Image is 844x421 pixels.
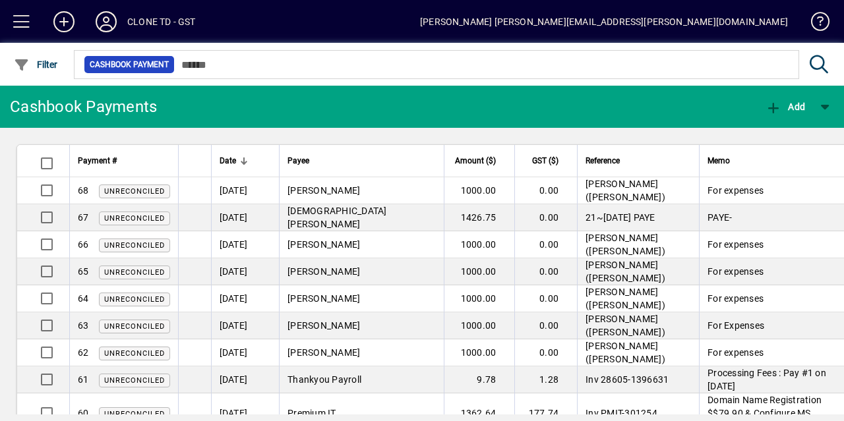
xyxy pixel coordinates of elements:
span: For expenses [708,266,764,277]
span: Thankyou Payroll [287,374,361,385]
span: [PERSON_NAME] ([PERSON_NAME]) [586,260,665,283]
td: 1426.75 [444,204,514,231]
td: [DATE] [211,339,280,366]
span: [PERSON_NAME] ([PERSON_NAME]) [586,314,665,337]
td: [DATE] [211,366,280,393]
td: 0.00 [514,339,577,366]
td: [DATE] [211,258,280,285]
td: 0.00 [514,177,577,204]
td: 1000.00 [444,231,514,258]
span: Premium IT [287,408,336,418]
span: [DEMOGRAPHIC_DATA][PERSON_NAME] [287,206,387,229]
td: [DATE] [211,231,280,258]
span: Payment # [78,154,117,168]
span: Unreconciled [104,214,165,223]
span: For expenses [708,293,764,304]
span: Cashbook Payment [90,58,169,71]
div: Memo [708,154,843,168]
div: Reference [586,154,691,168]
span: [PERSON_NAME] ([PERSON_NAME]) [586,341,665,364]
td: 0.00 [514,231,577,258]
span: [PERSON_NAME] [287,347,360,358]
a: Knowledge Base [801,3,828,45]
span: [PERSON_NAME] [287,239,360,250]
span: [PERSON_NAME] ([PERSON_NAME]) [586,179,665,202]
span: For expenses [708,185,764,196]
div: [PERSON_NAME] [PERSON_NAME][EMAIL_ADDRESS][PERSON_NAME][DOMAIN_NAME] [420,11,788,32]
span: [PERSON_NAME] [287,266,360,277]
span: [PERSON_NAME] [287,293,360,304]
span: Unreconciled [104,410,165,418]
div: GST ($) [523,154,570,168]
td: 1000.00 [444,285,514,312]
td: [DATE] [211,177,280,204]
button: Filter [11,53,61,76]
td: 0.00 [514,258,577,285]
td: 1000.00 [444,177,514,204]
span: 66 [78,239,89,250]
td: 1.28 [514,366,577,393]
span: Processing Fees : Pay #1 on [DATE] [708,368,826,391]
span: Date [220,154,236,168]
span: 60 [78,408,89,418]
td: 0.00 [514,204,577,231]
span: PAYE- [708,212,732,223]
span: Unreconciled [104,268,165,277]
div: Payee [287,154,436,168]
span: Unreconciled [104,241,165,250]
span: Inv 28605-1396631 [586,374,669,385]
span: 63 [78,320,89,331]
td: 1000.00 [444,312,514,339]
span: GST ($) [532,154,558,168]
td: [DATE] [211,312,280,339]
div: CLONE TD - GST [127,11,195,32]
span: For expenses [708,239,764,250]
span: 21~[DATE] PAYE [586,212,655,223]
button: Profile [85,10,127,34]
span: [PERSON_NAME] [287,185,360,196]
td: 1000.00 [444,339,514,366]
td: 0.00 [514,312,577,339]
span: Inv PMIT-301254 [586,408,657,418]
span: Unreconciled [104,187,165,196]
span: Amount ($) [455,154,496,168]
span: 67 [78,212,89,223]
span: 61 [78,374,89,385]
span: Reference [586,154,620,168]
td: 0.00 [514,285,577,312]
span: Unreconciled [104,349,165,358]
button: Add [43,10,85,34]
div: Payment # [78,154,170,168]
td: [DATE] [211,285,280,312]
span: Add [766,101,805,112]
span: 65 [78,266,89,277]
span: Unreconciled [104,295,165,304]
span: Unreconciled [104,376,165,385]
button: Add [762,95,808,119]
span: [PERSON_NAME] ([PERSON_NAME]) [586,287,665,310]
span: Payee [287,154,309,168]
div: Date [220,154,272,168]
td: 1000.00 [444,258,514,285]
span: [PERSON_NAME] ([PERSON_NAME]) [586,233,665,256]
td: 9.78 [444,366,514,393]
span: 68 [78,185,89,196]
span: Memo [708,154,730,168]
span: For expenses [708,347,764,358]
span: 64 [78,293,89,304]
td: [DATE] [211,204,280,231]
span: [PERSON_NAME] [287,320,360,331]
span: 62 [78,347,89,358]
span: Filter [14,59,58,70]
span: For Expenses [708,320,764,331]
div: Amount ($) [452,154,508,168]
span: Unreconciled [104,322,165,331]
div: Cashbook Payments [10,96,157,117]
